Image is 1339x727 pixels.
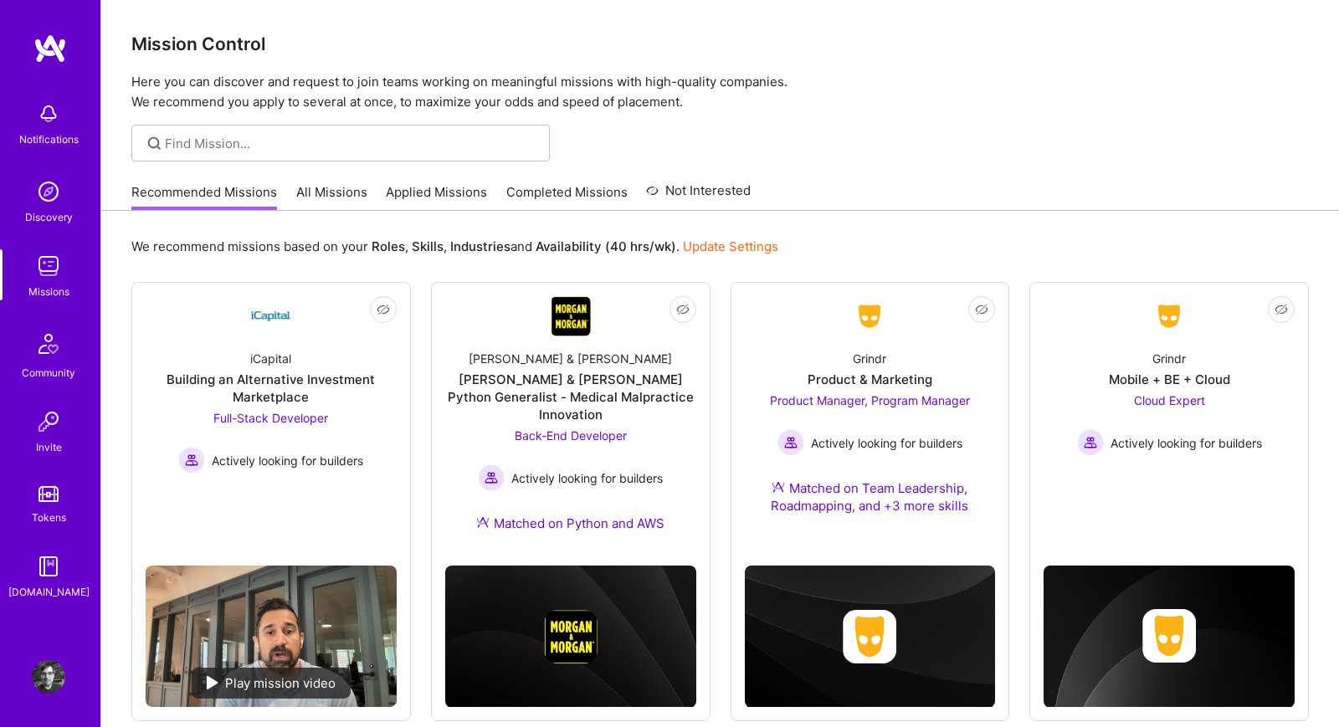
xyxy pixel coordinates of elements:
span: Actively looking for builders [1111,434,1262,452]
div: Invite [36,438,62,456]
b: Roles [372,238,405,254]
i: icon SearchGrey [145,134,164,153]
div: Community [22,364,75,381]
div: [PERSON_NAME] & [PERSON_NAME] [469,350,672,367]
span: Cloud Expert [1134,393,1205,407]
a: Update Settings [683,238,778,254]
p: We recommend missions based on your , , and . [131,238,778,255]
div: Missions [28,283,69,300]
a: Company LogoGrindrMobile + BE + CloudCloud Expert Actively looking for buildersActively looking f... [1044,296,1295,494]
span: Product Manager, Program Manager [770,393,970,407]
span: Full-Stack Developer [213,411,328,425]
img: logo [33,33,67,64]
a: Company Logo[PERSON_NAME] & [PERSON_NAME][PERSON_NAME] & [PERSON_NAME] Python Generalist - Medica... [445,296,696,552]
a: Completed Missions [506,183,628,211]
img: Invite [32,405,65,438]
div: iCapital [250,350,291,367]
div: Product & Marketing [808,371,932,388]
div: Matched on Team Leadership, Roadmapping, and +3 more skills [745,479,996,515]
a: All Missions [296,183,367,211]
i: icon EyeClosed [1275,303,1288,316]
a: Company LogoiCapitalBuilding an Alternative Investment MarketplaceFull-Stack Developer Actively l... [146,296,397,552]
img: Company Logo [1149,301,1189,331]
img: guide book [32,550,65,583]
img: User Avatar [32,660,65,694]
img: Community [28,324,69,364]
img: Actively looking for builders [1077,429,1104,456]
a: Not Interested [646,181,751,211]
div: Building an Alternative Investment Marketplace [146,371,397,406]
div: Mobile + BE + Cloud [1109,371,1230,388]
img: discovery [32,175,65,208]
img: Ateam Purple Icon [476,515,490,529]
img: tokens [38,486,59,502]
img: cover [445,566,696,707]
input: Find Mission... [165,135,537,152]
div: Discovery [25,208,73,226]
p: Here you can discover and request to join teams working on meaningful missions with high-quality ... [131,72,1309,112]
div: Grindr [853,350,886,367]
img: Company Logo [849,301,890,331]
span: Actively looking for builders [511,469,663,487]
b: Skills [412,238,444,254]
i: icon EyeClosed [676,303,690,316]
img: cover [1044,566,1295,708]
div: [PERSON_NAME] & [PERSON_NAME] Python Generalist - Medical Malpractice Innovation [445,371,696,423]
b: Availability (40 hrs/wk) [536,238,676,254]
a: Recommended Missions [131,183,277,211]
span: Actively looking for builders [212,452,363,469]
img: Ateam Purple Icon [772,480,785,494]
div: Grindr [1152,350,1186,367]
img: Actively looking for builders [777,429,804,456]
img: cover [745,566,996,707]
img: play [207,676,218,689]
img: Company Logo [251,296,291,336]
a: Applied Missions [386,183,487,211]
div: Matched on Python and AWS [476,515,664,532]
span: Actively looking for builders [811,434,962,452]
img: teamwork [32,249,65,283]
img: Company logo [544,610,598,663]
img: Actively looking for builders [178,447,205,474]
img: Company logo [1142,609,1196,663]
i: icon EyeClosed [975,303,988,316]
b: Industries [450,238,510,254]
div: Notifications [19,131,79,148]
div: Play mission video [192,668,351,699]
img: Actively looking for builders [478,464,505,491]
a: Company LogoGrindrProduct & MarketingProduct Manager, Program Manager Actively looking for builde... [745,296,996,535]
a: User Avatar [28,660,69,694]
i: icon EyeClosed [377,303,390,316]
img: bell [32,97,65,131]
div: Tokens [32,509,66,526]
div: [DOMAIN_NAME] [8,583,90,601]
img: Company Logo [551,296,591,336]
img: Company logo [843,610,896,663]
img: No Mission [146,566,397,707]
span: Back-End Developer [515,428,627,443]
h3: Mission Control [131,33,1309,54]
